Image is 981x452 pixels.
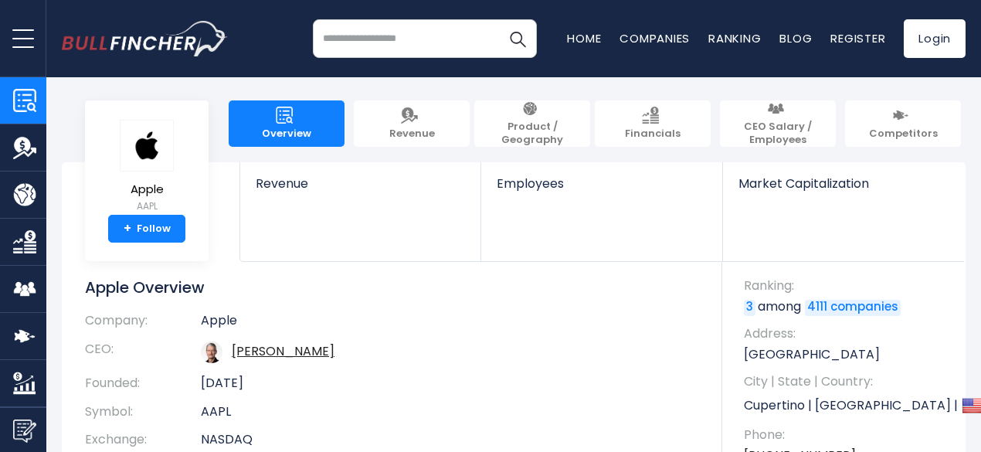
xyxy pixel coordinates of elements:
button: Search [498,19,537,58]
span: City | State | Country: [744,373,950,390]
th: Founded: [85,369,201,398]
span: Phone: [744,427,950,444]
p: among [744,298,950,315]
a: Product / Geography [474,100,590,147]
a: Financials [595,100,711,147]
a: Apple AAPL [119,119,175,216]
a: Register [830,30,885,46]
th: CEO: [85,335,201,369]
strong: + [124,222,131,236]
span: Ranking: [744,277,950,294]
a: Ranking [708,30,761,46]
td: AAPL [201,398,699,427]
span: Financials [625,127,681,141]
a: Revenue [240,162,480,217]
a: Competitors [845,100,961,147]
a: 4111 companies [805,300,901,315]
span: Apple [120,183,174,196]
span: Competitors [869,127,938,141]
a: Revenue [354,100,470,147]
td: Apple [201,313,699,335]
a: Login [904,19,966,58]
span: Market Capitalization [738,176,949,191]
a: Overview [229,100,345,147]
span: Employees [497,176,706,191]
img: bullfincher logo [62,21,228,56]
a: CEO Salary / Employees [720,100,836,147]
p: [GEOGRAPHIC_DATA] [744,346,950,363]
a: Blog [779,30,812,46]
span: Address: [744,325,950,342]
a: Go to homepage [62,21,228,56]
a: Employees [481,162,721,217]
small: AAPL [120,199,174,213]
a: ceo [232,342,334,360]
span: Revenue [256,176,465,191]
span: CEO Salary / Employees [728,121,828,147]
th: Symbol: [85,398,201,427]
a: +Follow [108,215,185,243]
h1: Apple Overview [85,277,699,297]
td: [DATE] [201,369,699,398]
a: Home [567,30,601,46]
th: Company: [85,313,201,335]
span: Overview [262,127,311,141]
a: 3 [744,300,755,315]
img: tim-cook.jpg [201,342,222,363]
span: Product / Geography [482,121,582,147]
a: Companies [619,30,690,46]
span: Revenue [389,127,435,141]
p: Cupertino | [GEOGRAPHIC_DATA] | US [744,394,950,417]
a: Market Capitalization [723,162,964,217]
